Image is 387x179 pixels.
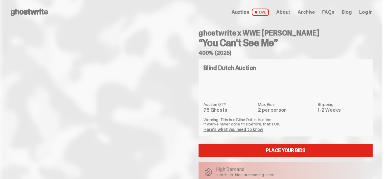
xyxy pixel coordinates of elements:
a: Log in [359,10,373,15]
a: FAQs [322,10,334,15]
dd: 1-2 Weeks [318,108,368,113]
dt: Auction QTY [203,102,254,106]
p: High Demand [216,167,275,172]
h4: ghostwrite x WWE [PERSON_NAME] [199,29,373,37]
h3: “You Can't See Me” [199,38,373,48]
a: Blog [342,10,352,15]
a: Place your Bids [199,144,373,157]
h5: 400% (2025) [199,50,373,56]
p: Heads up: bids are coming in hot [216,173,275,177]
a: About [276,10,290,15]
dd: 75 Ghosts [203,108,254,113]
span: LIVE [252,9,269,16]
dt: Shipping [318,102,368,106]
a: Archive [298,10,315,15]
dd: 2 per person [258,108,314,113]
a: Here's what you need to know [203,127,263,132]
dt: Max Bids [258,102,314,106]
span: Auction [232,10,249,15]
h4: Blind Dutch Auction [203,65,256,71]
p: Warning: This is a Blind Dutch Auction. If you’ve never done this before, that’s OK. [203,117,368,126]
a: Auction LIVE [232,9,269,16]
